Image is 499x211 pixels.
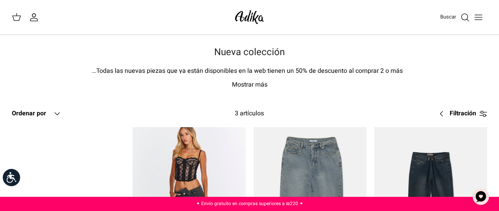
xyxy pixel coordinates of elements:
[12,109,46,118] font: Ordenar por
[12,105,62,122] button: Ordenar por
[450,109,476,118] font: Filtración
[92,66,403,86] font: Todas las nuevas piezas que ya están disponibles en la web tienen un 50% de descuento al comprar ...
[196,200,303,207] a: ✦ Envío gratuito en compras superiores a ₪220 ✦
[440,13,456,20] font: Buscar
[440,13,470,22] a: Buscar
[469,185,493,209] button: Charlar
[29,13,42,22] a: Mi cuenta
[233,8,266,26] img: Adika IL
[470,9,487,26] button: Alternar menú
[235,109,264,118] font: 3 artículos
[232,80,267,89] font: Mostrar más
[434,104,487,123] a: Filtración
[214,45,285,59] font: Nueva colección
